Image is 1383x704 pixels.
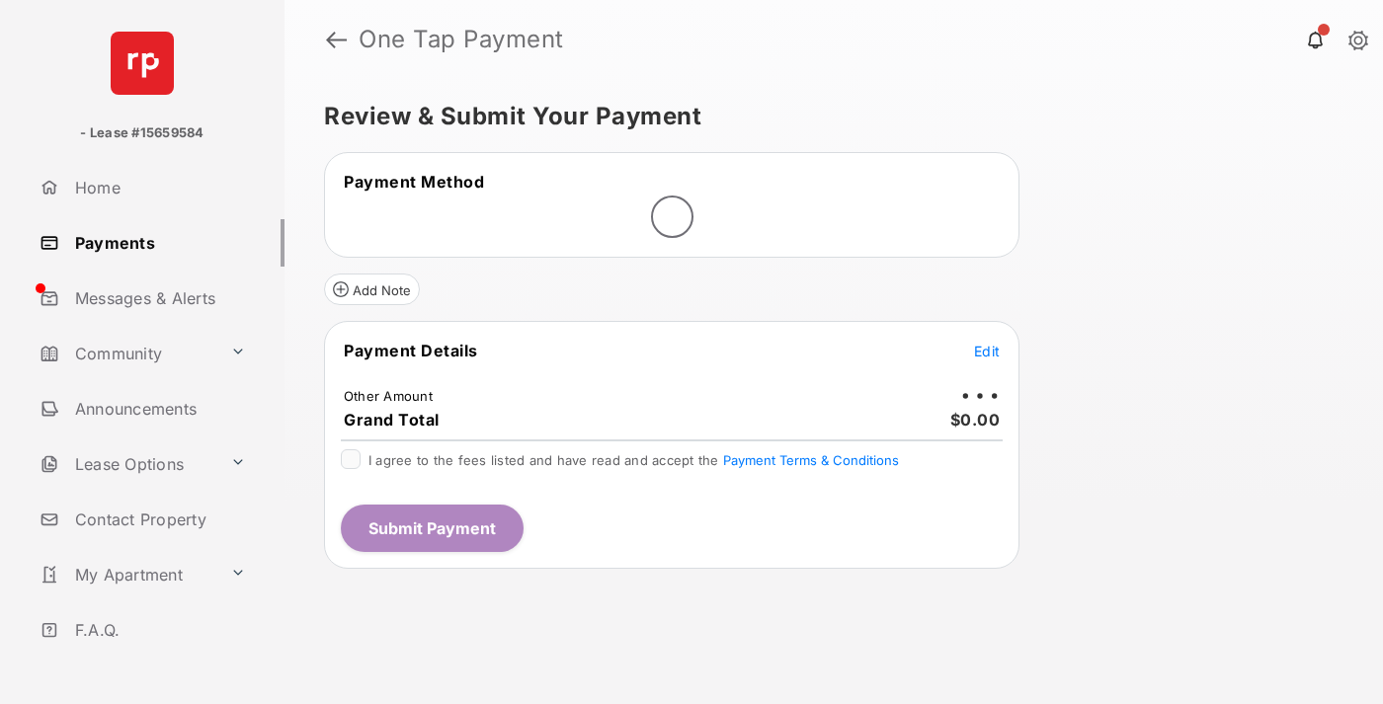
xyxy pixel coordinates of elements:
button: I agree to the fees listed and have read and accept the [723,452,899,468]
button: Edit [974,341,1000,360]
button: Submit Payment [341,505,524,552]
a: Community [32,330,222,377]
a: Announcements [32,385,285,432]
span: I agree to the fees listed and have read and accept the [368,452,899,468]
a: Messages & Alerts [32,274,285,322]
span: $0.00 [950,410,1001,430]
strong: One Tap Payment [359,28,564,51]
td: Other Amount [343,387,434,405]
button: Add Note [324,274,420,305]
a: My Apartment [32,551,222,598]
img: svg+xml;base64,PHN2ZyB4bWxucz0iaHR0cDovL3d3dy53My5vcmcvMjAwMC9zdmciIHdpZHRoPSI2NCIgaGVpZ2h0PSI2NC... [111,32,174,95]
a: Home [32,164,285,211]
span: Payment Method [344,172,484,192]
p: - Lease #15659584 [80,123,203,143]
span: Payment Details [344,341,478,360]
a: Lease Options [32,440,222,488]
a: Payments [32,219,285,267]
span: Grand Total [344,410,440,430]
a: F.A.Q. [32,606,285,654]
span: Edit [974,343,1000,359]
h5: Review & Submit Your Payment [324,105,1328,128]
a: Contact Property [32,496,285,543]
